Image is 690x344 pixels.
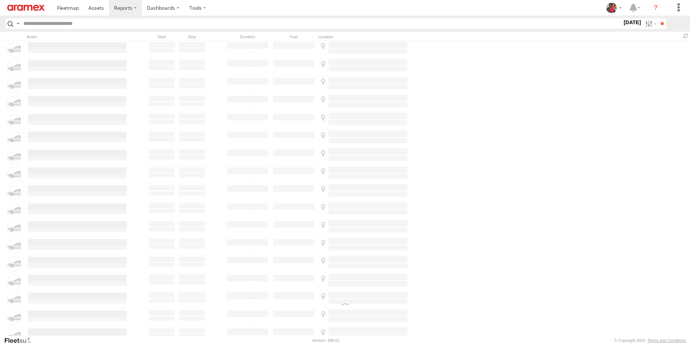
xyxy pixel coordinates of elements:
[15,18,21,29] label: Search Query
[4,337,37,344] a: Visit our Website
[312,338,340,343] div: Version: 308.01
[648,338,686,343] a: Terms and Conditions
[622,18,642,26] label: [DATE]
[614,338,686,343] div: © Copyright 2025 -
[603,3,624,13] div: Moncy Varghese
[7,5,45,11] img: aramex-logo.svg
[650,2,661,14] i: ?
[642,18,658,29] label: Search Filter Options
